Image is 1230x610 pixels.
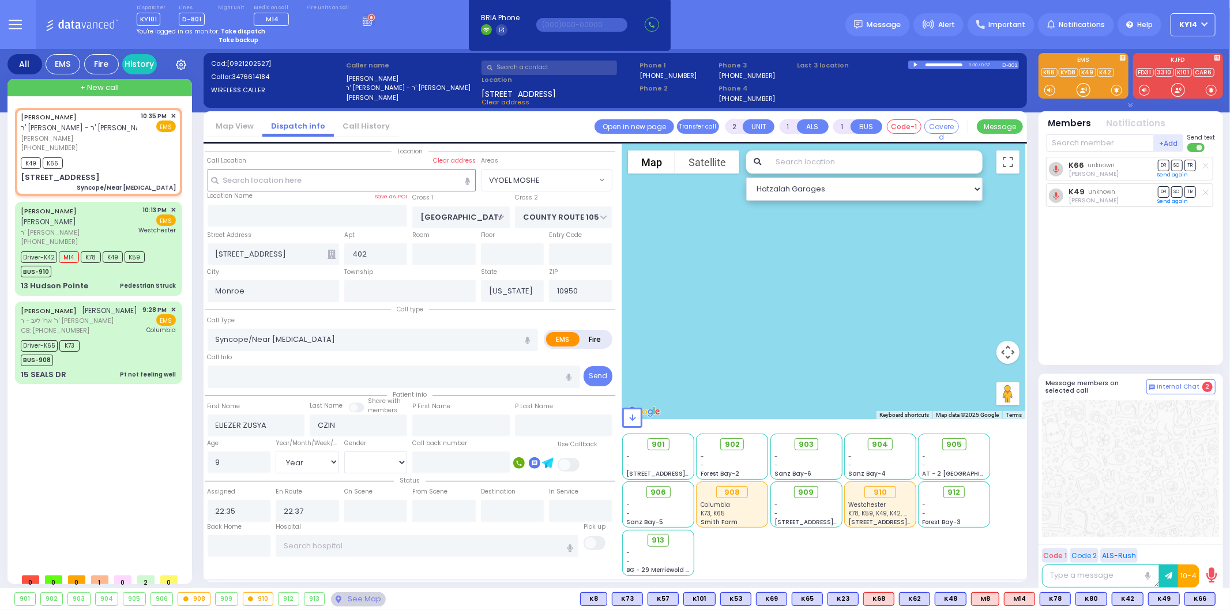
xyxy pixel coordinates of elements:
[82,306,138,315] span: [PERSON_NAME]
[344,231,355,240] label: Apt
[848,509,914,518] span: K78, K59, K49, K42, M14
[143,306,167,314] span: 9:28 PM
[160,575,178,584] span: 0
[59,340,80,352] span: K73
[412,193,433,202] label: Cross 1
[211,72,343,82] label: Caller:
[625,404,663,419] img: Google
[612,592,643,606] div: BLS
[1184,592,1216,606] div: K66
[211,85,343,95] label: WIRELESS CALLER
[433,156,476,165] label: Clear address
[310,401,343,411] label: Last Name
[346,83,477,93] label: ר' [PERSON_NAME] - ר' [PERSON_NAME]
[1039,57,1129,65] label: EMS
[1004,592,1035,606] div: ALS
[1146,379,1216,394] button: Internal Chat 2
[334,121,398,131] a: Call History
[1171,160,1183,171] span: SO
[887,119,921,134] button: Code-1
[344,268,373,277] label: Township
[977,119,1023,134] button: Message
[627,566,691,574] span: BG - 29 Merriewold S.
[923,500,926,509] span: -
[208,169,476,191] input: Search location here
[15,593,35,605] div: 901
[219,36,258,44] strong: Take backup
[996,341,1020,364] button: Map camera controls
[1112,592,1144,606] div: BLS
[584,366,612,386] button: Send
[21,134,137,144] span: [PERSON_NAME]
[743,119,774,134] button: UNIT
[387,390,432,399] span: Patient info
[171,205,176,215] span: ✕
[178,593,210,605] div: 908
[344,439,366,448] label: Gender
[276,535,578,557] input: Search hospital
[648,592,679,606] div: BLS
[719,71,776,80] label: [PHONE_NUMBER]
[677,119,719,134] button: Transfer call
[1178,564,1199,588] button: 10-4
[848,452,852,461] span: -
[1184,160,1196,171] span: TR
[171,305,176,315] span: ✕
[45,575,62,584] span: 0
[208,353,232,362] label: Call Info
[683,592,716,606] div: BLS
[848,500,886,509] span: Westchester
[1112,592,1144,606] div: K42
[412,231,430,240] label: Room
[41,593,63,605] div: 902
[208,156,247,165] label: Call Location
[1002,61,1019,69] div: D-801
[122,54,157,74] a: History
[143,206,167,214] span: 10:13 PM
[1157,383,1200,391] span: Internal Chat
[276,487,302,496] label: En Route
[549,231,582,240] label: Entry Code
[481,268,497,277] label: State
[627,461,630,469] span: -
[207,121,262,131] a: Map View
[21,172,100,183] div: [STREET_ADDRESS]
[792,592,823,606] div: K65
[137,13,160,26] span: KY101
[1202,382,1213,392] span: 2
[1075,592,1107,606] div: BLS
[279,593,299,605] div: 912
[923,469,1008,478] span: AT - 2 [GEOGRAPHIC_DATA]
[701,461,704,469] span: -
[151,593,173,605] div: 906
[627,452,630,461] span: -
[1040,592,1071,606] div: BLS
[1069,161,1084,170] a: K66
[627,548,630,557] span: -
[719,61,793,70] span: Phone 3
[549,268,558,277] label: ZIP
[627,469,736,478] span: [STREET_ADDRESS][PERSON_NAME]
[208,439,219,448] label: Age
[208,191,253,201] label: Location Name
[968,58,979,71] div: 0:00
[946,439,962,450] span: 905
[243,593,273,605] div: 910
[1133,57,1223,65] label: KJFD
[1180,20,1198,30] span: KY14
[584,522,605,532] label: Pick up
[580,592,607,606] div: K8
[489,175,540,186] span: VYOEL MOSHE
[412,439,467,448] label: Call back number
[216,593,238,605] div: 909
[21,369,66,381] div: 15 SEALS DR
[923,518,961,526] span: Forest Bay-3
[1136,68,1154,77] a: FD31
[125,251,145,263] span: K59
[1193,68,1214,77] a: CAR6
[924,119,959,134] button: Covered
[768,150,982,174] input: Search location
[938,20,955,30] span: Alert
[21,237,78,246] span: [PHONE_NUMBER]
[1070,548,1099,563] button: Code 2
